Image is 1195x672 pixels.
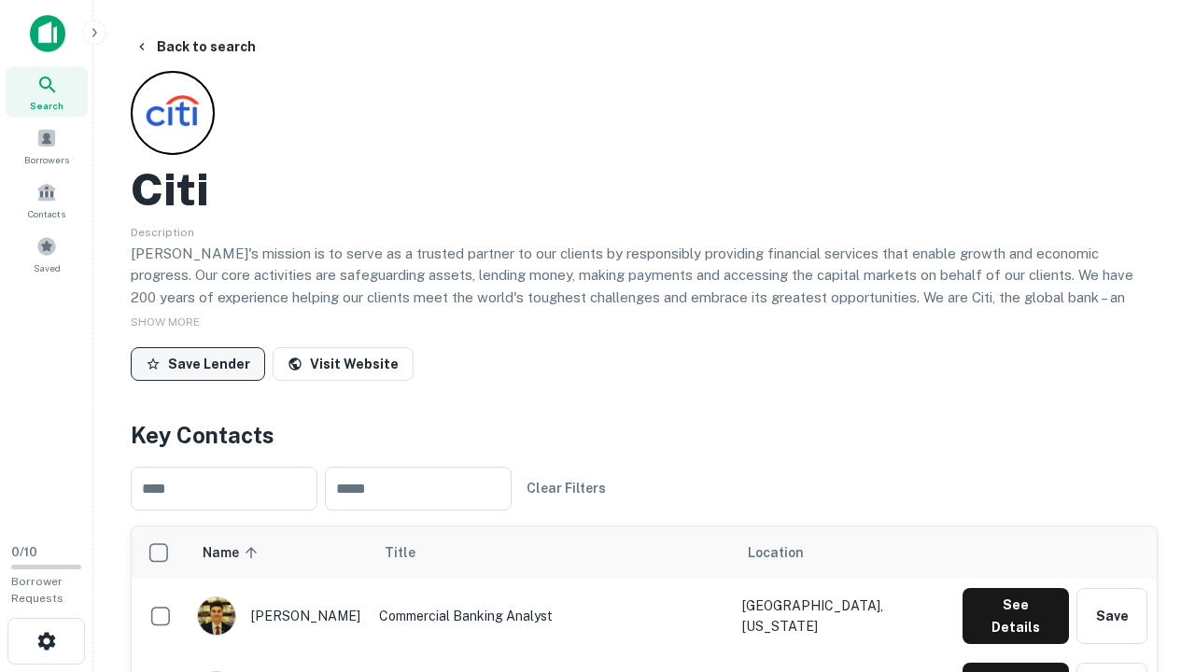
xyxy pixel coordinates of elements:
button: Save [1076,588,1147,644]
span: Saved [34,260,61,275]
button: Back to search [127,30,263,63]
div: [PERSON_NAME] [197,596,360,636]
h4: Key Contacts [131,418,1158,452]
iframe: Chat Widget [1102,523,1195,612]
a: Borrowers [6,120,88,171]
span: Contacts [28,206,65,221]
span: Borrower Requests [11,575,63,605]
th: Location [733,526,953,579]
a: Search [6,66,88,117]
a: Contacts [6,175,88,225]
td: [GEOGRAPHIC_DATA], [US_STATE] [733,579,953,653]
h2: Citi [131,162,209,217]
span: Search [30,98,63,113]
span: Location [748,541,804,564]
img: 1753279374948 [198,597,235,635]
a: Saved [6,229,88,279]
span: Borrowers [24,152,69,167]
span: SHOW MORE [131,315,200,329]
span: Title [385,541,440,564]
span: Description [131,226,194,239]
button: Save Lender [131,347,265,381]
button: Clear Filters [519,471,613,505]
img: capitalize-icon.png [30,15,65,52]
span: 0 / 10 [11,545,37,559]
th: Title [370,526,733,579]
span: Name [203,541,263,564]
th: Name [188,526,370,579]
a: Visit Website [273,347,414,381]
p: [PERSON_NAME]'s mission is to serve as a trusted partner to our clients by responsibly providing ... [131,243,1158,353]
button: See Details [963,588,1069,644]
td: Commercial Banking Analyst [370,579,733,653]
